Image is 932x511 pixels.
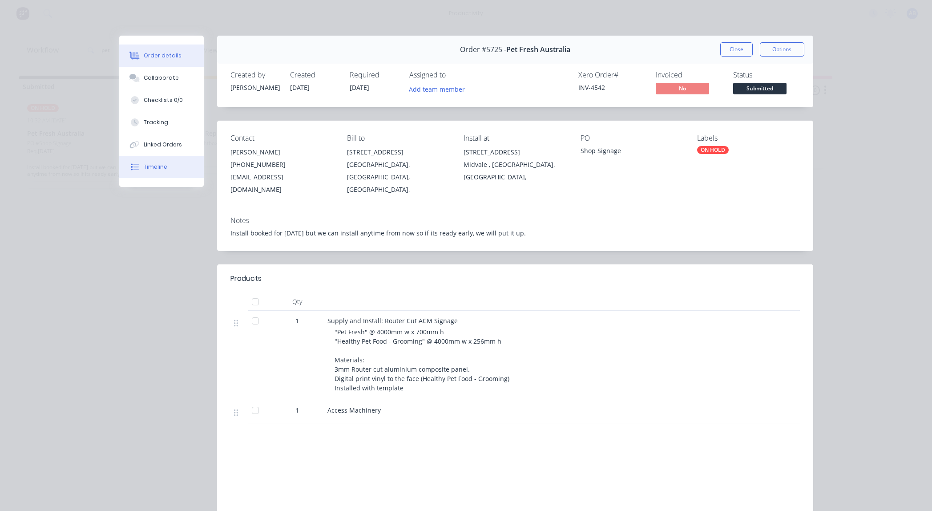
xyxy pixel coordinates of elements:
[464,146,566,158] div: [STREET_ADDRESS]
[464,158,566,183] div: Midvale , [GEOGRAPHIC_DATA], [GEOGRAPHIC_DATA],
[290,83,310,92] span: [DATE]
[347,158,449,196] div: [GEOGRAPHIC_DATA], [GEOGRAPHIC_DATA], [GEOGRAPHIC_DATA],
[581,134,683,142] div: PO
[656,83,709,94] span: No
[760,42,804,57] button: Options
[460,45,506,54] span: Order #5725 -
[230,134,333,142] div: Contact
[144,118,168,126] div: Tracking
[230,273,262,284] div: Products
[230,83,279,92] div: [PERSON_NAME]
[230,216,800,225] div: Notes
[656,71,722,79] div: Invoiced
[409,71,498,79] div: Assigned to
[697,134,799,142] div: Labels
[464,134,566,142] div: Install at
[230,71,279,79] div: Created by
[733,71,800,79] div: Status
[119,67,204,89] button: Collaborate
[733,83,787,94] span: Submitted
[295,316,299,325] span: 1
[230,171,333,196] div: [EMAIL_ADDRESS][DOMAIN_NAME]
[144,96,183,104] div: Checklists 0/0
[119,111,204,134] button: Tracking
[270,293,324,311] div: Qty
[347,146,449,158] div: [STREET_ADDRESS]
[119,134,204,156] button: Linked Orders
[464,146,566,183] div: [STREET_ADDRESS]Midvale , [GEOGRAPHIC_DATA], [GEOGRAPHIC_DATA],
[350,71,399,79] div: Required
[327,406,381,414] span: Access Machinery
[404,83,469,95] button: Add team member
[230,146,333,158] div: [PERSON_NAME]
[230,146,333,196] div: [PERSON_NAME][PHONE_NUMBER][EMAIL_ADDRESS][DOMAIN_NAME]
[119,89,204,111] button: Checklists 0/0
[578,83,645,92] div: INV-4542
[290,71,339,79] div: Created
[506,45,570,54] span: Pet Fresh Australia
[409,83,470,95] button: Add team member
[119,45,204,67] button: Order details
[720,42,753,57] button: Close
[733,83,787,96] button: Submitted
[335,328,509,392] span: "Pet Fresh" @ 4000mm w x 700mm h "Healthy Pet Food - Grooming" @ 4000mm w x 256mm h Materials: 3m...
[230,158,333,171] div: [PHONE_NUMBER]
[144,74,179,82] div: Collaborate
[144,141,182,149] div: Linked Orders
[119,156,204,178] button: Timeline
[347,134,449,142] div: Bill to
[327,316,458,325] span: Supply and Install: Router Cut ACM Signage
[350,83,369,92] span: [DATE]
[144,52,182,60] div: Order details
[144,163,167,171] div: Timeline
[578,71,645,79] div: Xero Order #
[697,146,729,154] div: ON HOLD
[230,228,800,238] div: Install booked for [DATE] but we can install anytime from now so if its ready early, we will put ...
[347,146,449,196] div: [STREET_ADDRESS][GEOGRAPHIC_DATA], [GEOGRAPHIC_DATA], [GEOGRAPHIC_DATA],
[581,146,683,158] div: Shop Signage
[295,406,299,415] span: 1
